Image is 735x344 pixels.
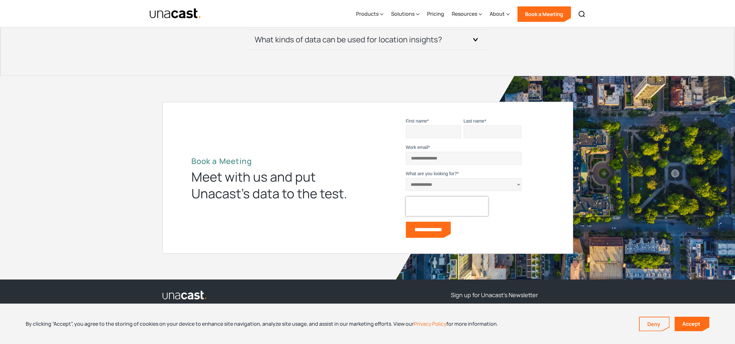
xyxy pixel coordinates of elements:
img: Unacast text logo [149,8,202,19]
span: First name [406,118,427,124]
div: Solutions [391,1,419,27]
div: Resources [452,1,482,27]
div: Products [356,1,383,27]
div: About [490,1,510,27]
a: link to the homepage [162,290,398,300]
span: What are you looking for? [406,171,457,176]
iframe: reCAPTCHA [406,197,488,216]
a: Privacy Policy [414,320,446,327]
h2: Book a Meeting [191,156,358,166]
a: Pricing [427,1,444,27]
div: By clicking “Accept”, you agree to the storing of cookies on your device to enhance site navigati... [26,320,498,327]
a: Accept [675,317,709,331]
div: Products [356,10,379,18]
h3: What kinds of data can be used for location insights? [255,34,442,45]
div: Solutions [391,10,415,18]
div: Meet with us and put Unacast’s data to the test. [191,168,358,202]
a: Book a Meeting [517,6,571,22]
div: About [490,10,505,18]
img: Unacast logo [162,290,207,300]
span: Last name [464,118,485,124]
a: home [149,8,202,19]
div: Resources [452,10,477,18]
img: Search icon [578,10,586,18]
h3: Sign up for Unacast's Newsletter [451,290,538,300]
span: Work email [406,145,428,150]
a: Deny [640,317,669,331]
img: bird's eye view of the city [382,76,735,279]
